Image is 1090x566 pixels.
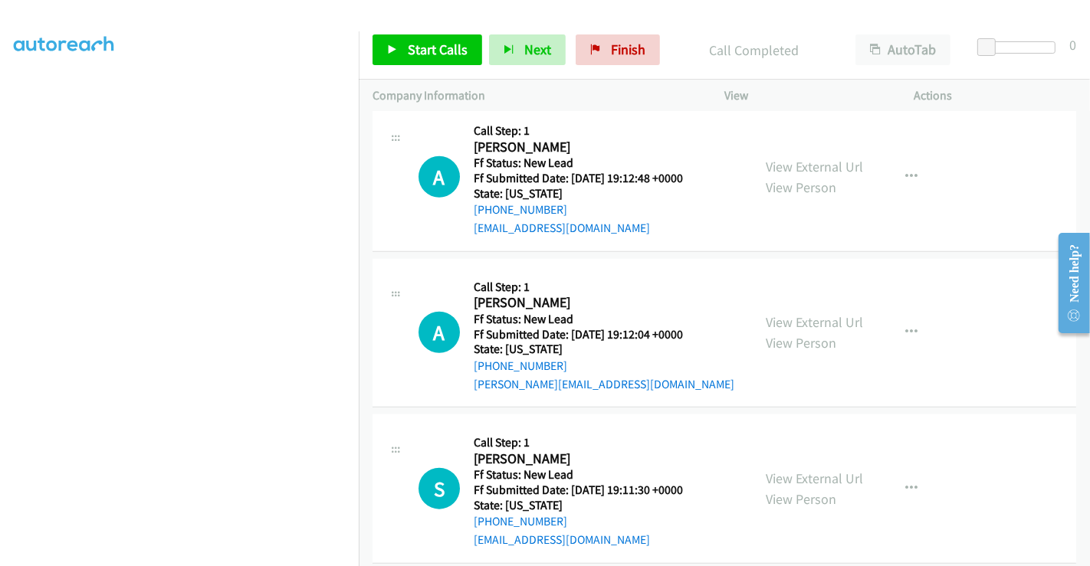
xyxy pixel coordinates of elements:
button: AutoTab [855,34,950,65]
h5: State: [US_STATE] [474,186,683,201]
h2: [PERSON_NAME] [474,294,734,312]
h5: Call Step: 1 [474,280,734,295]
iframe: Resource Center [1046,222,1090,344]
div: The call is yet to be attempted [419,468,460,509]
div: The call is yet to be attempted [419,312,460,353]
h2: [PERSON_NAME] [474,139,683,156]
button: Next [489,34,566,65]
h5: Ff Submitted Date: [DATE] 19:11:30 +0000 [474,483,683,498]
p: Company Information [373,87,697,105]
a: [PHONE_NUMBER] [474,514,567,528]
div: Delay between calls (in seconds) [985,41,1056,54]
h5: State: [US_STATE] [474,498,683,513]
h1: A [419,156,460,198]
a: Finish [576,34,660,65]
h5: Ff Status: New Lead [474,467,683,483]
a: [PHONE_NUMBER] [474,202,567,217]
a: [EMAIL_ADDRESS][DOMAIN_NAME] [474,221,650,235]
a: [EMAIL_ADDRESS][DOMAIN_NAME] [474,532,650,547]
a: Start Calls [373,34,482,65]
a: View External Url [766,158,863,175]
a: [PHONE_NUMBER] [474,358,567,373]
h2: [PERSON_NAME] [474,450,683,468]
h5: Ff Submitted Date: [DATE] 19:12:48 +0000 [474,171,683,186]
a: View External Url [766,469,863,487]
h5: Call Step: 1 [474,123,683,139]
div: 0 [1069,34,1076,55]
h5: State: [US_STATE] [474,342,734,357]
p: View [724,87,887,105]
a: [PERSON_NAME][EMAIL_ADDRESS][DOMAIN_NAME] [474,377,734,391]
h5: Call Step: 1 [474,435,683,450]
a: View Person [766,178,836,196]
span: Next [524,41,551,58]
p: Call Completed [681,40,828,61]
h1: A [419,312,460,353]
h5: Ff Status: New Lead [474,312,734,327]
span: Finish [611,41,645,58]
a: View External Url [766,313,863,331]
p: Actions [914,87,1077,105]
h1: S [419,468,460,509]
a: View Person [766,334,836,352]
h5: Ff Submitted Date: [DATE] 19:12:04 +0000 [474,327,734,342]
h5: Ff Status: New Lead [474,155,683,171]
span: Start Calls [408,41,468,58]
a: View Person [766,490,836,508]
